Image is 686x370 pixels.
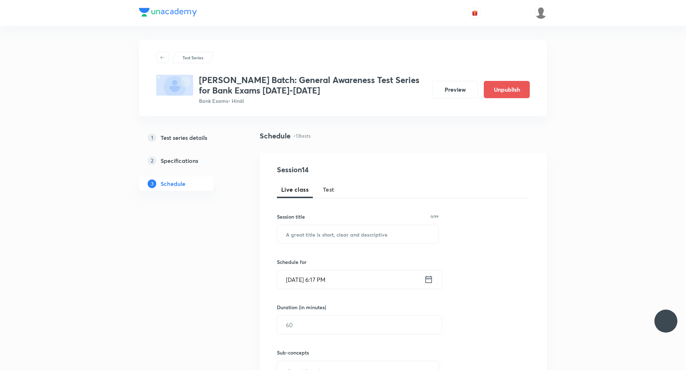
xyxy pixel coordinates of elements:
img: fallback-thumbnail.png [156,75,193,96]
input: 60 [277,316,442,334]
p: 3 [148,179,156,188]
img: ttu [662,317,670,325]
img: Piyush Mishra [535,7,547,19]
p: • 13 tests [293,132,311,140]
h4: Session 14 [277,164,408,175]
span: Test [323,185,334,194]
button: Unpublish [484,81,530,98]
h4: Schedule [260,131,291,141]
h6: Schedule for [277,258,439,266]
input: A great title is short, clear and descriptive [277,225,438,243]
a: Company Logo [139,8,197,18]
h5: Specifications [161,156,198,165]
p: 2 [148,156,156,165]
h3: [PERSON_NAME] Batch: General Awareness Test Series for Bank Exams [DATE]-[DATE] [199,75,426,96]
p: Test Series [182,54,203,61]
img: avatar [472,10,478,16]
p: 0/99 [431,215,439,218]
span: Live class [281,185,309,194]
h6: Session title [277,213,305,220]
button: Preview [432,81,478,98]
h5: Test series details [161,133,207,142]
a: 1Test series details [139,131,237,145]
p: 1 [148,133,156,142]
h6: Duration (in minutes) [277,303,326,311]
h5: Schedule [161,179,185,188]
a: 2Specifications [139,154,237,168]
h6: Sub-concepts [277,349,439,356]
p: Bank Exams • Hindi [199,97,426,105]
img: Company Logo [139,8,197,17]
button: avatar [469,7,481,19]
